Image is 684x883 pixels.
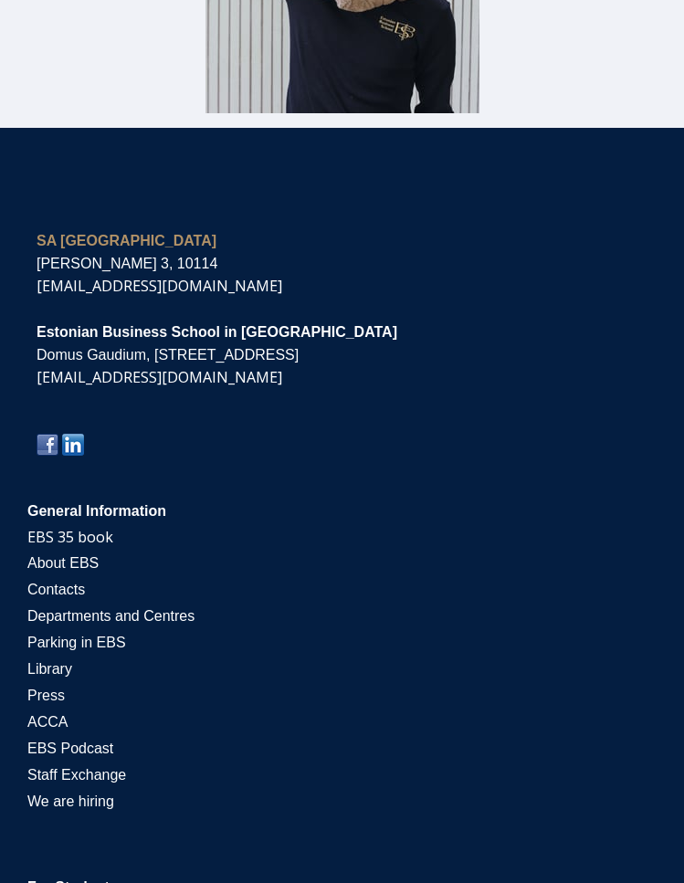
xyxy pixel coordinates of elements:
a: Staff Exchange [27,764,126,784]
span: We are hiring [27,794,114,809]
a: Parking in EBS [27,632,126,652]
a: About EBS [27,552,99,573]
span: EBS Podcast [27,741,113,756]
a: [EMAIL_ADDRESS][DOMAIN_NAME] [37,367,282,387]
a: Contacts [27,579,85,599]
a: ACCA [27,711,68,731]
a: EBS 35 book [27,527,113,547]
span: Contacts [27,582,85,597]
a: Departments and Centres [27,605,195,625]
span: Estonian Business School in [GEOGRAPHIC_DATA] [37,324,397,340]
span: About EBS [27,555,99,571]
a: [EMAIL_ADDRESS][DOMAIN_NAME] [37,276,282,296]
span: Press [27,688,65,703]
span: Library [27,661,72,677]
span: Staff Exchange [27,767,126,783]
a: EBS Podcast [27,738,113,758]
strong: SA [GEOGRAPHIC_DATA] [37,233,216,248]
span: Departments and Centres [27,608,195,624]
img: Share on linkedin [62,434,84,456]
a: Press [27,685,65,705]
span: Domus Gaudium, [STREET_ADDRESS] [37,347,299,363]
span: ACCA [27,714,68,730]
a: We are hiring [27,791,114,811]
img: Share on facebook [37,434,58,456]
span: General Information [27,503,166,519]
span: [PERSON_NAME] 3, 10114 [37,256,217,271]
a: Library [27,658,72,678]
span: Parking in EBS [27,635,126,650]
